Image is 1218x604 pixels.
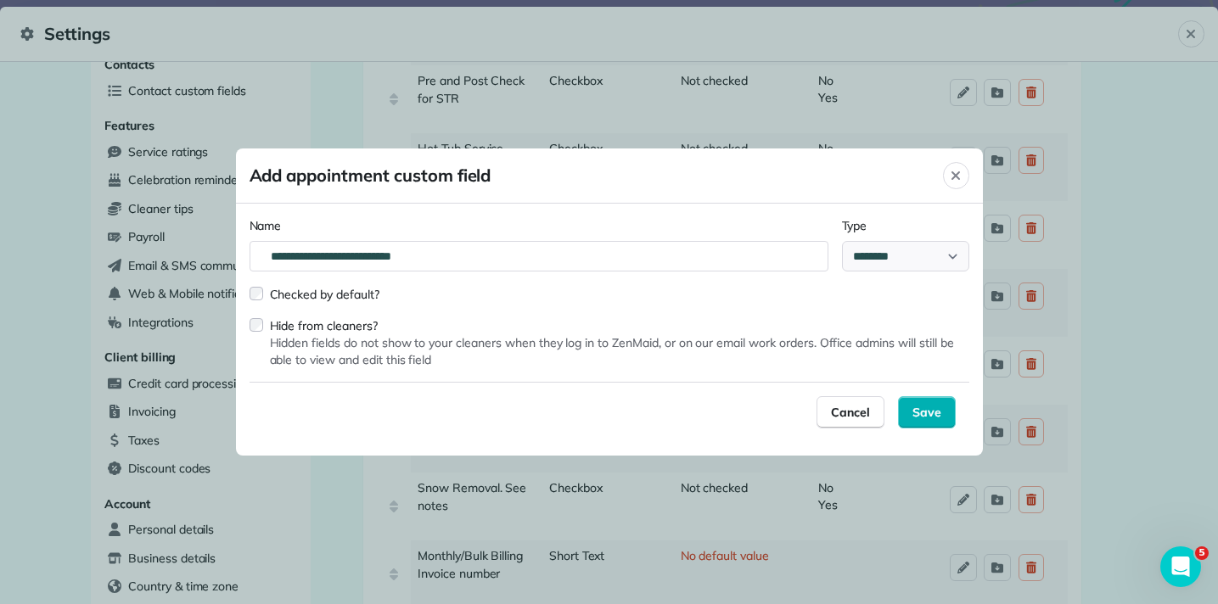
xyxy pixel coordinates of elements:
button: Close [943,162,969,189]
button: Cancel [817,396,884,428]
button: Save [898,396,956,428]
div: Did this answer your question? [20,356,319,375]
label: Checked by default? [270,286,379,303]
div: Close [298,7,328,37]
span: 5 [1195,546,1209,560]
label: Hide from cleaners? [270,317,969,334]
label: Type [842,217,969,234]
iframe: Intercom live chat [1160,546,1201,587]
span: Save [912,404,941,421]
span: disappointed reaction [104,373,148,407]
button: Expand window [266,7,298,39]
span: neutral face reaction [148,373,192,407]
span: Cancel [831,404,870,421]
span: Hidden fields do not show to your cleaners when they log in to ZenMaid, or on our email work orde... [270,334,969,368]
span: 😐 [157,373,182,407]
button: go back [11,7,43,39]
span: 😞 [113,373,138,407]
label: Name [250,217,828,234]
span: 😃 [201,373,226,407]
span: smiley reaction [192,373,236,407]
a: Open in help center [102,484,238,497]
span: Add appointment custom field [250,162,943,189]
